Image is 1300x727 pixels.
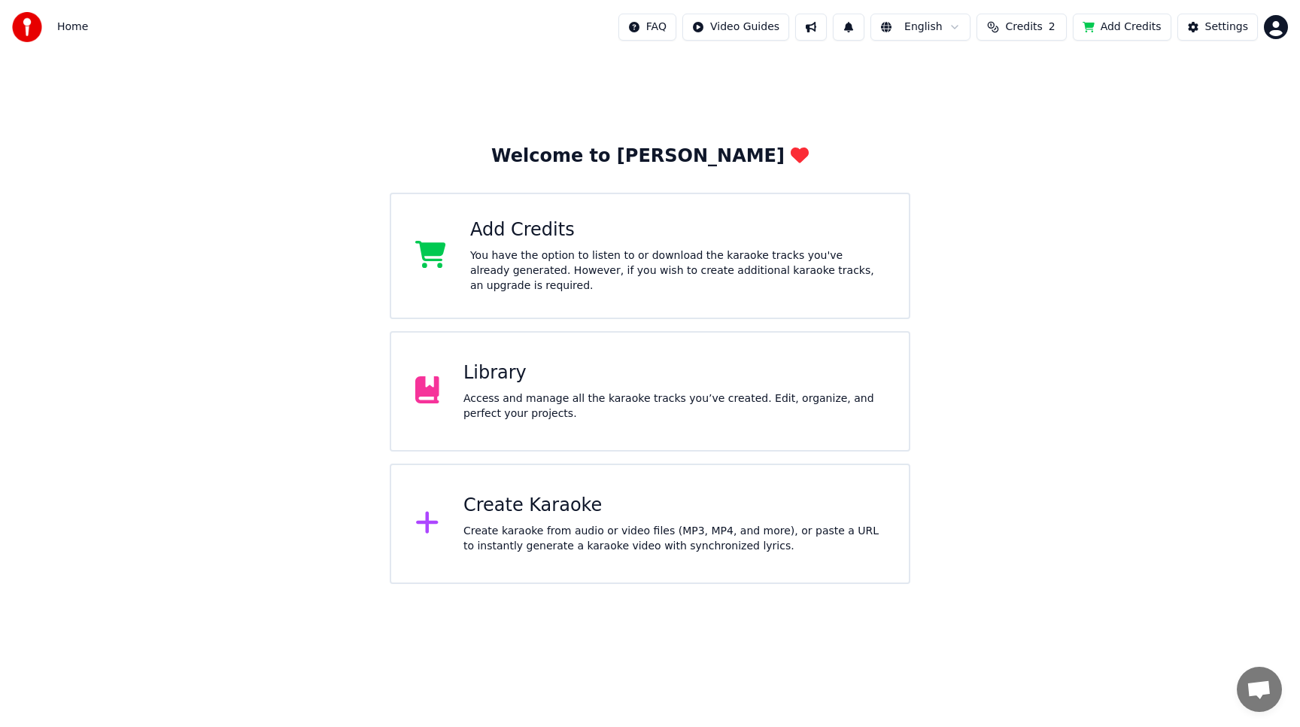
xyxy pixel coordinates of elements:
div: Settings [1205,20,1248,35]
div: Create karaoke from audio or video files (MP3, MP4, and more), or paste a URL to instantly genera... [463,524,885,554]
button: Add Credits [1073,14,1171,41]
button: FAQ [618,14,676,41]
span: Home [57,20,88,35]
div: Library [463,361,885,385]
div: You have the option to listen to or download the karaoke tracks you've already generated. However... [470,248,885,294]
button: Video Guides [682,14,789,41]
span: 2 [1049,20,1055,35]
button: Credits2 [977,14,1067,41]
div: Welcome to [PERSON_NAME] [491,144,809,169]
div: Create Karaoke [463,494,885,518]
a: Open chat [1237,667,1282,712]
nav: breadcrumb [57,20,88,35]
div: Access and manage all the karaoke tracks you’ve created. Edit, organize, and perfect your projects. [463,391,885,421]
div: Add Credits [470,218,885,242]
button: Settings [1177,14,1258,41]
img: youka [12,12,42,42]
span: Credits [1005,20,1042,35]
